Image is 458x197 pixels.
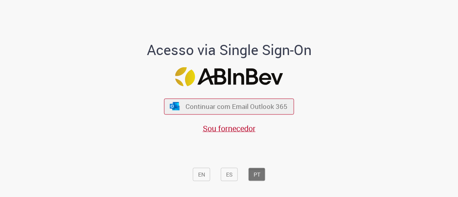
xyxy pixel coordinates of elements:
button: ícone Azure/Microsoft 360 Continuar com Email Outlook 365 [164,98,294,114]
button: PT [248,168,265,181]
button: EN [193,168,210,181]
span: Continuar com Email Outlook 365 [185,102,287,111]
img: Logo ABInBev [175,67,283,86]
a: Sou fornecedor [203,123,256,133]
img: ícone Azure/Microsoft 360 [169,102,180,110]
h1: Acesso via Single Sign-On [139,42,319,57]
button: ES [221,168,238,181]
